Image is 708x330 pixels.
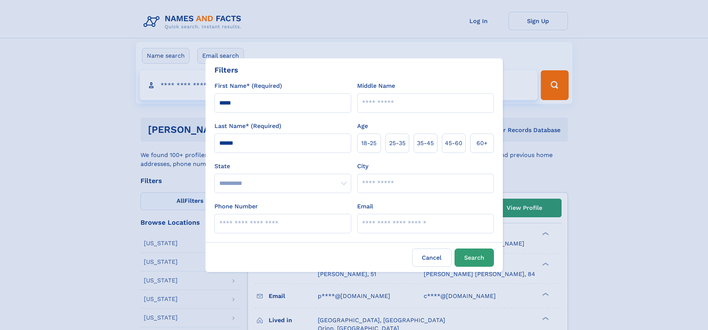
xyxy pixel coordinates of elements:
[445,139,462,148] span: 45‑60
[357,122,368,131] label: Age
[357,81,395,90] label: Middle Name
[214,81,282,90] label: First Name* (Required)
[214,122,281,131] label: Last Name* (Required)
[357,162,368,171] label: City
[357,202,373,211] label: Email
[361,139,376,148] span: 18‑25
[214,202,258,211] label: Phone Number
[476,139,488,148] span: 60+
[214,64,238,76] div: Filters
[389,139,405,148] span: 25‑35
[455,249,494,267] button: Search
[417,139,434,148] span: 35‑45
[412,249,452,267] label: Cancel
[214,162,351,171] label: State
